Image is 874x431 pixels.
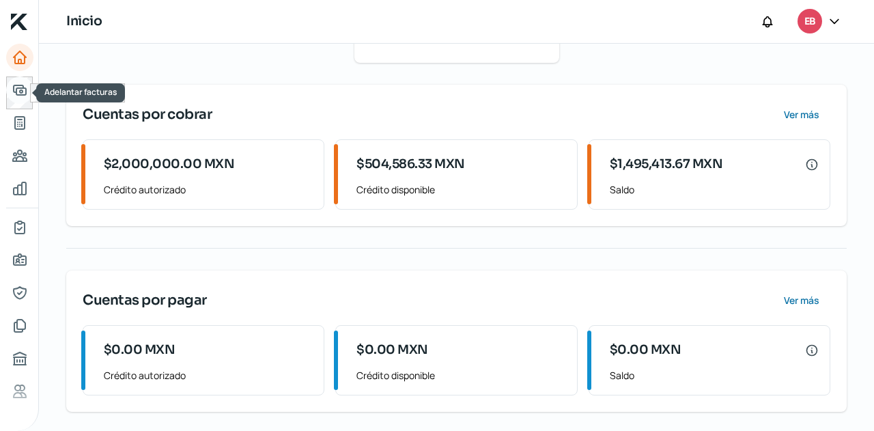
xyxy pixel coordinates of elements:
[83,105,212,125] span: Cuentas por cobrar
[6,345,33,372] a: Buró de crédito
[356,181,565,198] span: Crédito disponible
[356,341,428,359] span: $0.00 MXN
[772,287,830,314] button: Ver más
[66,12,102,31] h1: Inicio
[610,341,681,359] span: $0.00 MXN
[44,86,117,98] span: Adelantar facturas
[784,110,819,120] span: Ver más
[104,341,175,359] span: $0.00 MXN
[6,247,33,274] a: Información general
[772,101,830,128] button: Ver más
[104,367,313,384] span: Crédito autorizado
[104,181,313,198] span: Crédito autorizado
[6,109,33,137] a: Tus créditos
[6,175,33,202] a: Mis finanzas
[784,296,819,305] span: Ver más
[104,155,235,173] span: $2,000,000.00 MXN
[6,142,33,169] a: Pago a proveedores
[6,378,33,405] a: Referencias
[610,155,723,173] span: $1,495,413.67 MXN
[356,367,565,384] span: Crédito disponible
[804,14,815,30] span: EB
[83,290,207,311] span: Cuentas por pagar
[6,214,33,241] a: Mi contrato
[610,181,819,198] span: Saldo
[6,44,33,71] a: Inicio
[6,77,33,104] a: Adelantar facturas
[356,155,465,173] span: $504,586.33 MXN
[610,367,819,384] span: Saldo
[6,279,33,307] a: Representantes
[6,312,33,339] a: Documentos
